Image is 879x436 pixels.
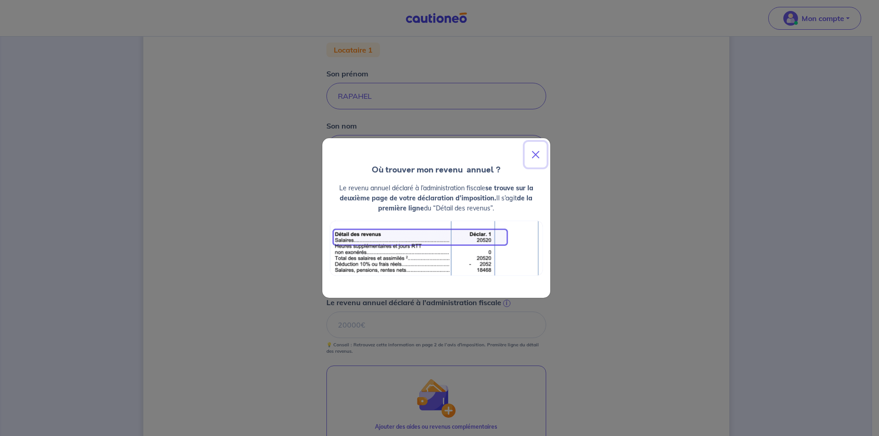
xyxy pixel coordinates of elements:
[330,221,543,276] img: exemple_revenu.png
[525,142,547,167] button: Close
[330,183,543,213] p: Le revenu annuel déclaré à l’administration fiscale Il s’agit du “Détail des revenus”.
[378,194,532,212] strong: de la première ligne
[322,164,550,176] h4: Où trouver mon revenu annuel ?
[340,184,533,202] strong: se trouve sur la deuxième page de votre déclaration d’imposition.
